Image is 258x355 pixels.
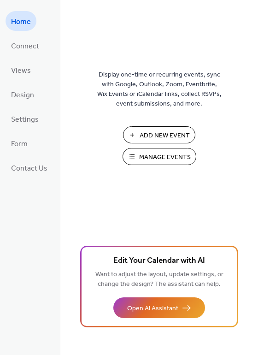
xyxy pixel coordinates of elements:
span: Form [11,137,28,151]
button: Open AI Assistant [113,297,205,318]
span: Settings [11,112,39,127]
span: Display one-time or recurring events, sync with Google, Outlook, Zoom, Eventbrite, Wix Events or ... [97,70,222,109]
span: Views [11,64,31,78]
span: Open AI Assistant [127,304,178,314]
a: Contact Us [6,158,53,177]
button: Add New Event [123,126,195,143]
span: Connect [11,39,39,53]
a: Home [6,11,36,31]
button: Manage Events [123,148,196,165]
span: Add New Event [140,131,190,141]
span: Edit Your Calendar with AI [113,254,205,267]
span: Contact Us [11,161,47,176]
a: Design [6,84,40,104]
span: Home [11,15,31,29]
a: Connect [6,35,45,55]
span: Manage Events [139,153,191,162]
a: Form [6,133,33,153]
span: Design [11,88,34,102]
a: Views [6,60,36,80]
a: Settings [6,109,44,129]
span: Want to adjust the layout, update settings, or change the design? The assistant can help. [95,268,223,290]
